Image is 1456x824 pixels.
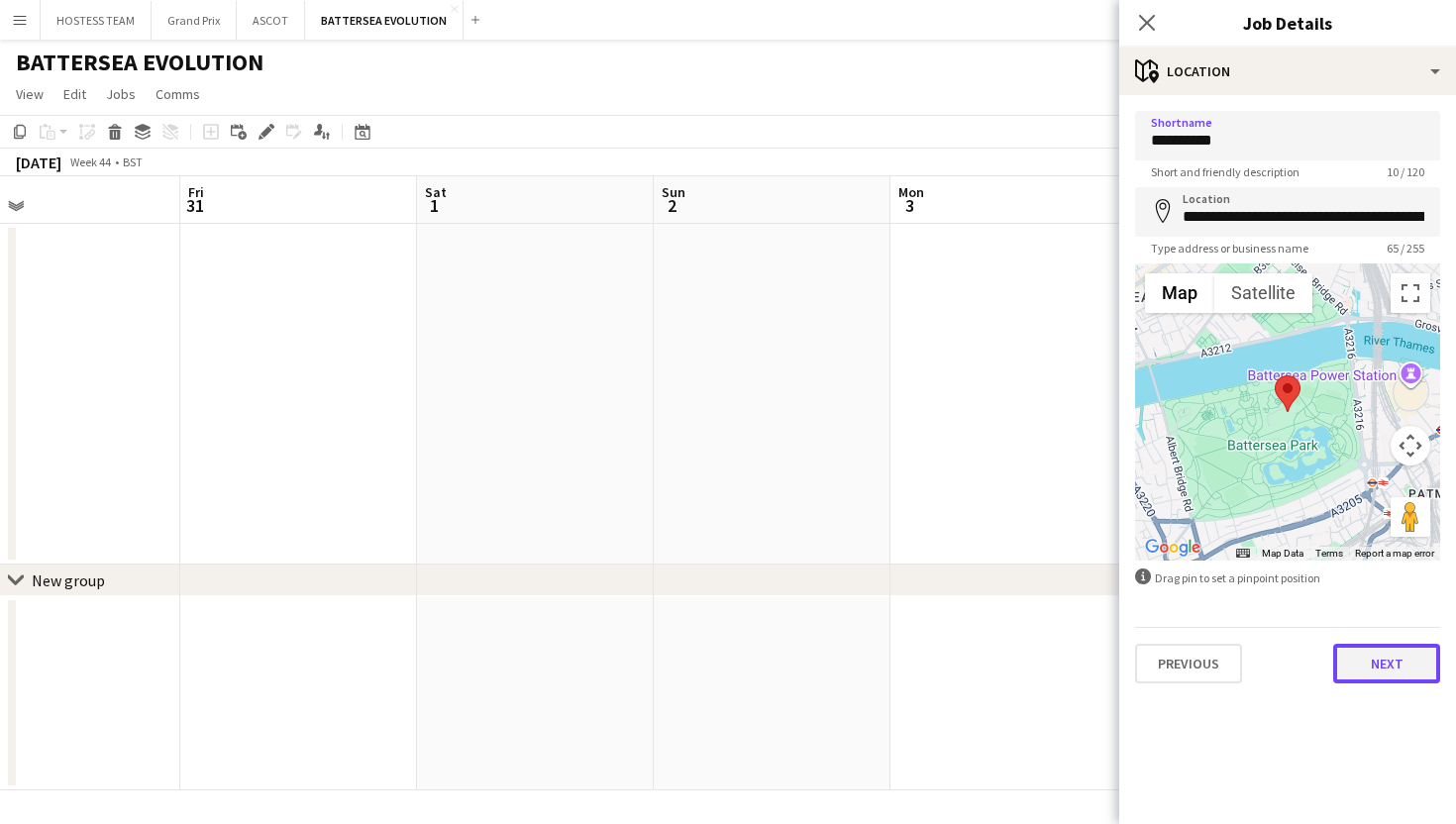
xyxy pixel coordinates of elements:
span: View [16,85,44,103]
button: Show satellite imagery [1214,273,1312,313]
a: Report a map error [1355,548,1434,559]
span: Week 44 [65,154,115,169]
button: Map camera controls [1391,426,1430,465]
span: 3 [895,194,924,217]
a: Jobs [98,81,144,107]
span: 1 [422,194,447,217]
button: Previous [1135,644,1242,683]
button: ASCOT [237,1,305,40]
button: Keyboard shortcuts [1236,547,1250,561]
a: Terms (opens in new tab) [1315,548,1343,559]
span: Jobs [106,85,136,103]
a: Edit [55,81,94,107]
span: 10 / 120 [1371,164,1440,179]
button: Next [1333,644,1440,683]
span: Comms [156,85,200,103]
div: New group [32,570,105,590]
a: View [8,81,52,107]
span: 31 [185,194,204,217]
div: BST [123,154,143,169]
div: [DATE] [16,153,61,172]
span: Mon [898,183,924,201]
span: Fri [188,183,204,201]
span: Type address or business name [1135,241,1324,256]
h3: Job Details [1119,10,1456,36]
button: Drag Pegman onto the map to open Street View [1391,497,1430,537]
span: 2 [659,194,685,217]
a: Comms [148,81,208,107]
div: Drag pin to set a pinpoint position [1135,568,1440,587]
div: Location [1119,48,1456,95]
h1: BATTERSEA EVOLUTION [16,48,263,77]
button: Grand Prix [152,1,237,40]
button: HOSTESS TEAM [41,1,152,40]
span: Sun [662,183,685,201]
span: Edit [63,85,86,103]
span: 65 / 255 [1371,241,1440,256]
a: Open this area in Google Maps (opens a new window) [1140,535,1205,561]
img: Google [1140,535,1205,561]
span: Short and friendly description [1135,164,1315,179]
button: Show street map [1145,273,1214,313]
button: Toggle fullscreen view [1391,273,1430,313]
button: BATTERSEA EVOLUTION [305,1,464,40]
button: Map Data [1262,547,1303,561]
span: Sat [425,183,447,201]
